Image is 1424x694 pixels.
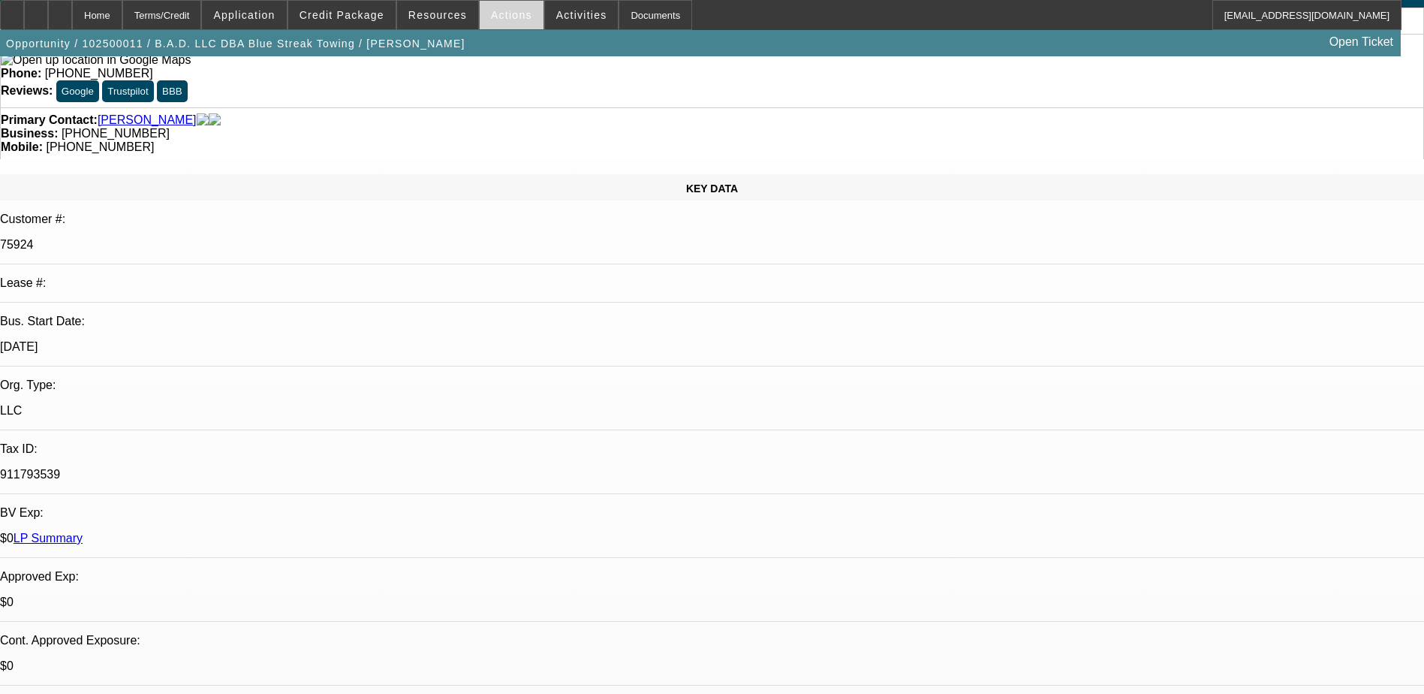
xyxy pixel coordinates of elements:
[14,532,83,545] a: LP Summary
[408,9,467,21] span: Resources
[1,67,41,80] strong: Phone:
[1,113,98,127] strong: Primary Contact:
[686,183,738,195] span: KEY DATA
[213,9,275,21] span: Application
[56,80,99,102] button: Google
[1323,29,1399,55] a: Open Ticket
[491,9,532,21] span: Actions
[46,140,154,153] span: [PHONE_NUMBER]
[62,127,170,140] span: [PHONE_NUMBER]
[209,113,221,127] img: linkedin-icon.png
[6,38,465,50] span: Opportunity / 102500011 / B.A.D. LLC DBA Blue Streak Towing / [PERSON_NAME]
[300,9,384,21] span: Credit Package
[157,80,188,102] button: BBB
[102,80,153,102] button: Trustpilot
[98,113,197,127] a: [PERSON_NAME]
[480,1,543,29] button: Actions
[1,127,58,140] strong: Business:
[202,1,286,29] button: Application
[288,1,396,29] button: Credit Package
[45,67,153,80] span: [PHONE_NUMBER]
[1,140,43,153] strong: Mobile:
[1,84,53,97] strong: Reviews:
[397,1,478,29] button: Resources
[556,9,607,21] span: Activities
[1,53,191,66] a: View Google Maps
[197,113,209,127] img: facebook-icon.png
[545,1,619,29] button: Activities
